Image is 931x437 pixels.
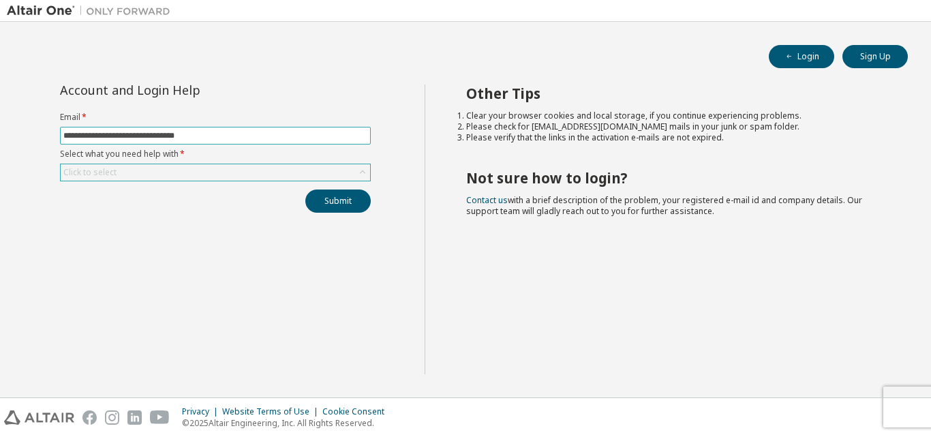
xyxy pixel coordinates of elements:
[182,417,393,429] p: © 2025 Altair Engineering, Inc. All Rights Reserved.
[466,194,862,217] span: with a brief description of the problem, your registered e-mail id and company details. Our suppo...
[61,164,370,181] div: Click to select
[466,85,884,102] h2: Other Tips
[60,112,371,123] label: Email
[466,110,884,121] li: Clear your browser cookies and local storage, if you continue experiencing problems.
[105,410,119,425] img: instagram.svg
[182,406,222,417] div: Privacy
[222,406,322,417] div: Website Terms of Use
[7,4,177,18] img: Altair One
[466,121,884,132] li: Please check for [EMAIL_ADDRESS][DOMAIN_NAME] mails in your junk or spam folder.
[842,45,908,68] button: Sign Up
[127,410,142,425] img: linkedin.svg
[466,132,884,143] li: Please verify that the links in the activation e-mails are not expired.
[63,167,117,178] div: Click to select
[322,406,393,417] div: Cookie Consent
[4,410,74,425] img: altair_logo.svg
[769,45,834,68] button: Login
[60,85,309,95] div: Account and Login Help
[466,194,508,206] a: Contact us
[60,149,371,160] label: Select what you need help with
[305,190,371,213] button: Submit
[150,410,170,425] img: youtube.svg
[466,169,884,187] h2: Not sure how to login?
[82,410,97,425] img: facebook.svg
